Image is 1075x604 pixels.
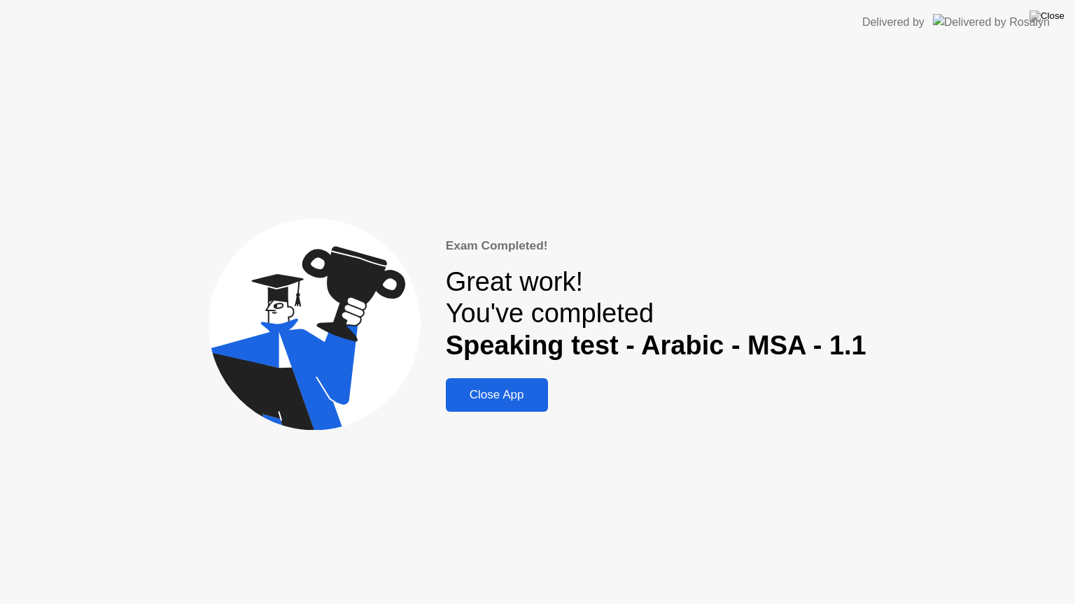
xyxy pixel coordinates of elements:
img: Close [1030,10,1065,22]
button: Close App [446,378,548,412]
div: Close App [450,388,544,402]
img: Delivered by Rosalyn [933,14,1050,30]
div: Exam Completed! [446,237,866,255]
div: Delivered by [862,14,925,31]
b: Speaking test - Arabic - MSA - 1.1 [446,331,866,360]
div: Great work! You've completed [446,266,866,362]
